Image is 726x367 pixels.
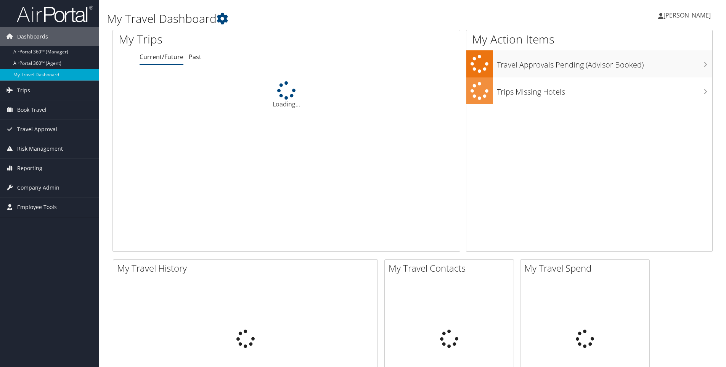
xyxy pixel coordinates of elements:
[497,56,712,70] h3: Travel Approvals Pending (Advisor Booked)
[466,77,712,105] a: Trips Missing Hotels
[119,31,310,47] h1: My Trips
[389,262,514,275] h2: My Travel Contacts
[17,120,57,139] span: Travel Approval
[663,11,711,19] span: [PERSON_NAME]
[17,27,48,46] span: Dashboards
[117,262,377,275] h2: My Travel History
[17,139,63,158] span: Risk Management
[17,198,57,217] span: Employee Tools
[466,31,712,47] h1: My Action Items
[140,53,183,61] a: Current/Future
[113,81,460,109] div: Loading...
[17,81,30,100] span: Trips
[107,11,514,27] h1: My Travel Dashboard
[17,5,93,23] img: airportal-logo.png
[658,4,718,27] a: [PERSON_NAME]
[189,53,201,61] a: Past
[17,159,42,178] span: Reporting
[17,178,59,197] span: Company Admin
[17,100,47,119] span: Book Travel
[466,50,712,77] a: Travel Approvals Pending (Advisor Booked)
[524,262,649,275] h2: My Travel Spend
[497,83,712,97] h3: Trips Missing Hotels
